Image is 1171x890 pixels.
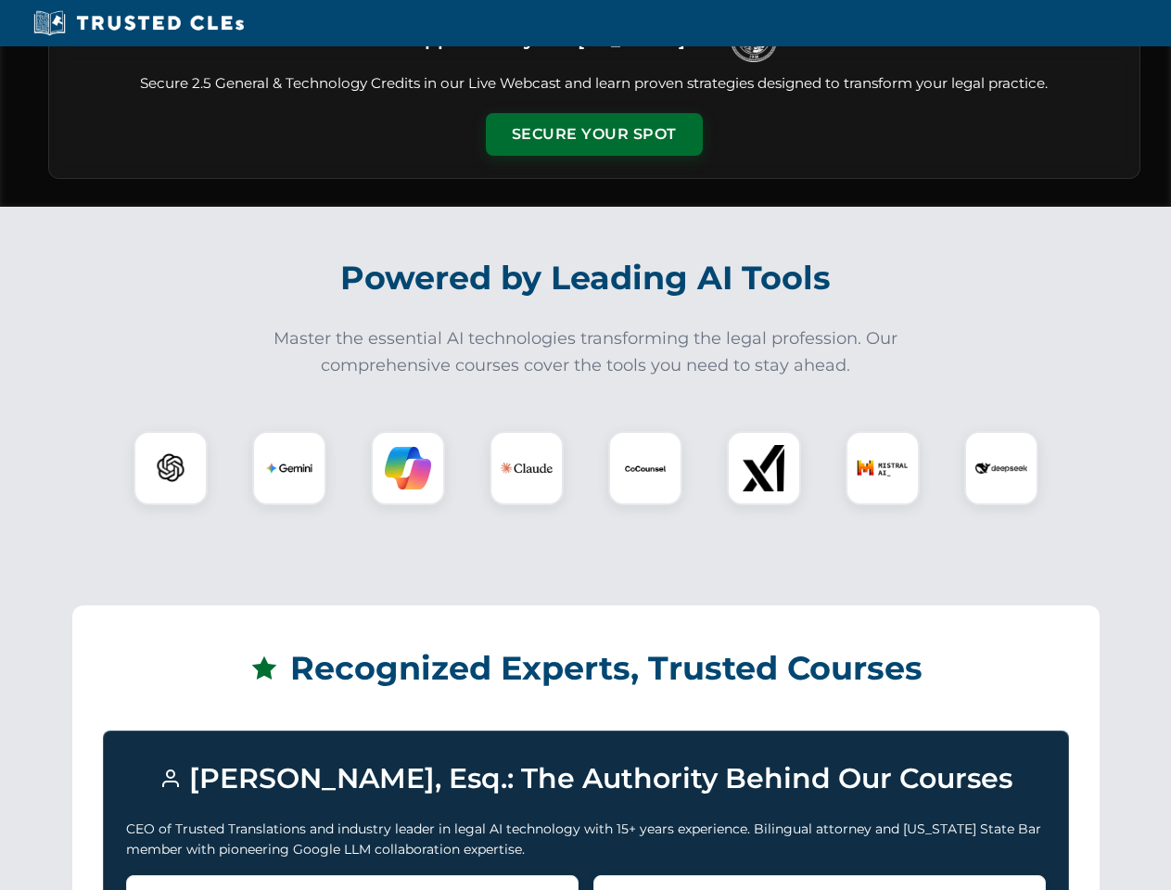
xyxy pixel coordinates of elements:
[975,442,1027,494] img: DeepSeek Logo
[622,445,668,491] img: CoCounsel Logo
[126,819,1046,860] p: CEO of Trusted Translations and industry leader in legal AI technology with 15+ years experience....
[126,754,1046,804] h3: [PERSON_NAME], Esq.: The Authority Behind Our Courses
[261,325,910,379] p: Master the essential AI technologies transforming the legal profession. Our comprehensive courses...
[71,73,1117,95] p: Secure 2.5 General & Technology Credits in our Live Webcast and learn proven strategies designed ...
[103,636,1069,701] h2: Recognized Experts, Trusted Courses
[134,431,208,505] div: ChatGPT
[846,431,920,505] div: Mistral AI
[266,445,312,491] img: Gemini Logo
[385,445,431,491] img: Copilot Logo
[72,246,1100,311] h2: Powered by Leading AI Tools
[964,431,1038,505] div: DeepSeek
[252,431,326,505] div: Gemini
[490,431,564,505] div: Claude
[28,9,249,37] img: Trusted CLEs
[727,431,801,505] div: xAI
[501,442,553,494] img: Claude Logo
[486,113,703,156] button: Secure Your Spot
[741,445,787,491] img: xAI Logo
[371,431,445,505] div: Copilot
[144,441,197,495] img: ChatGPT Logo
[608,431,682,505] div: CoCounsel
[857,442,909,494] img: Mistral AI Logo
